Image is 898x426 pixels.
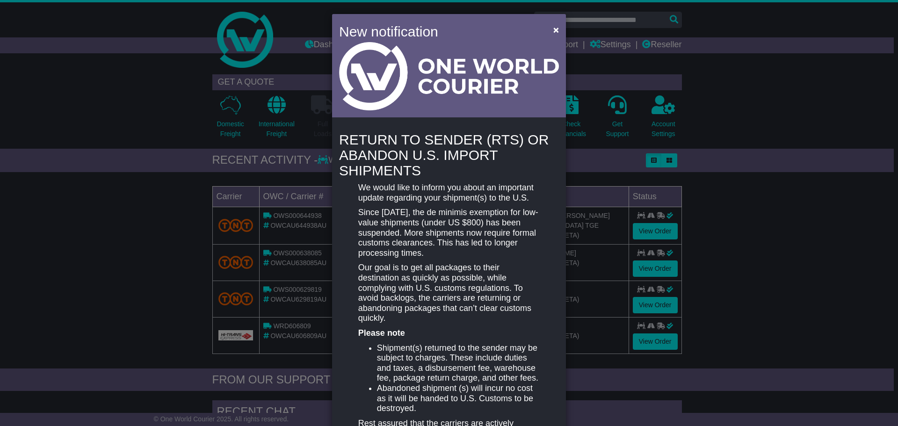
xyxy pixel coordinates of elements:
strong: Please note [358,328,405,338]
span: × [553,24,559,35]
p: Our goal is to get all packages to their destination as quickly as possible, while complying with... [358,263,540,324]
img: Light [339,42,559,110]
li: Abandoned shipment (s) will incur no cost as it will be handed to U.S. Customs to be destroyed. [377,383,540,414]
h4: New notification [339,21,540,42]
p: Since [DATE], the de minimis exemption for low-value shipments (under US $800) has been suspended... [358,208,540,258]
p: We would like to inform you about an important update regarding your shipment(s) to the U.S. [358,183,540,203]
h4: RETURN TO SENDER (RTS) OR ABANDON U.S. IMPORT SHIPMENTS [339,132,559,178]
button: Close [549,20,564,39]
li: Shipment(s) returned to the sender may be subject to charges. These include duties and taxes, a d... [377,343,540,383]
